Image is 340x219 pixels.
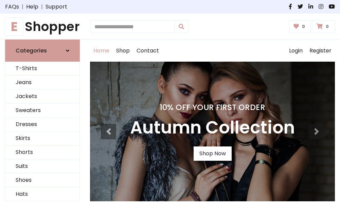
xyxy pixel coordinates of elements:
[324,24,330,30] span: 0
[113,40,133,62] a: Shop
[5,187,79,201] a: Hats
[5,145,79,159] a: Shorts
[300,24,307,30] span: 0
[133,40,162,62] a: Contact
[286,40,306,62] a: Login
[5,131,79,145] a: Skirts
[194,146,232,161] a: Shop Now
[312,20,335,33] a: 0
[130,118,295,138] h3: Autumn Collection
[5,62,79,76] a: T-Shirts
[5,19,80,34] h1: Shopper
[5,3,19,11] a: FAQs
[306,40,335,62] a: Register
[26,3,38,11] a: Help
[38,3,46,11] span: |
[5,173,79,187] a: Shoes
[5,40,80,62] a: Categories
[19,3,26,11] span: |
[5,19,80,34] a: EShopper
[5,159,79,173] a: Suits
[5,76,79,90] a: Jeans
[5,90,79,104] a: Jackets
[130,103,295,112] h4: 10% Off Your First Order
[90,40,113,62] a: Home
[5,104,79,118] a: Sweaters
[5,118,79,131] a: Dresses
[46,3,67,11] a: Support
[16,47,47,54] h6: Categories
[289,20,311,33] a: 0
[5,17,23,36] span: E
